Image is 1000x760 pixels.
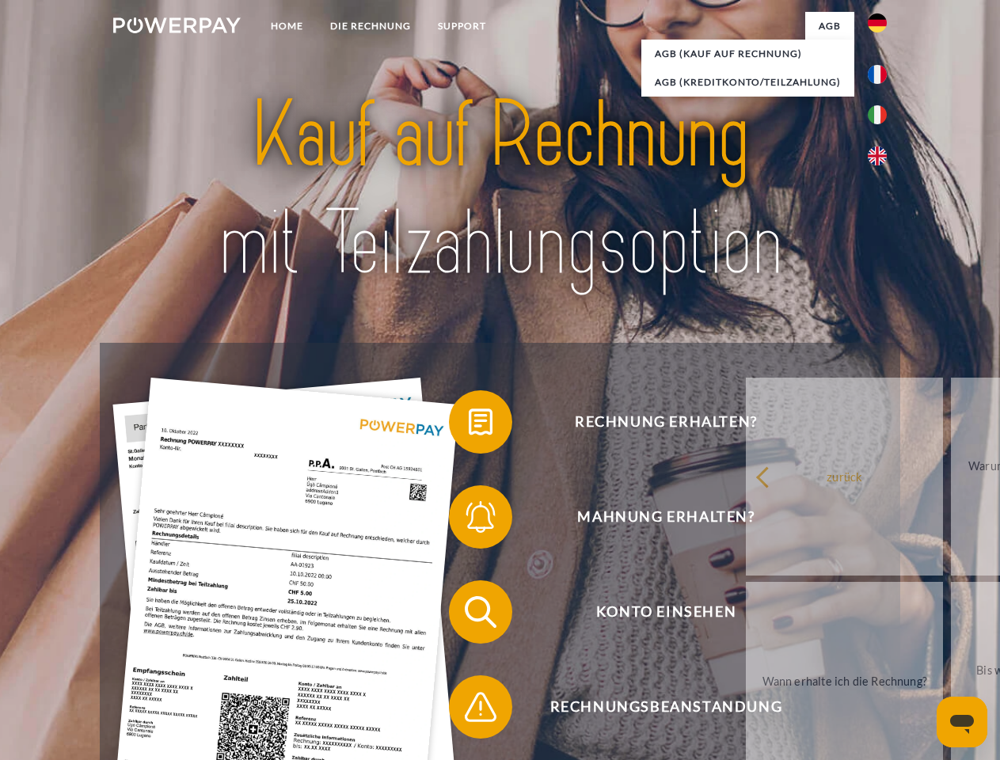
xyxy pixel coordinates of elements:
img: qb_bell.svg [461,497,500,537]
img: title-powerpay_de.svg [151,76,849,303]
iframe: Schaltfläche zum Öffnen des Messaging-Fensters [937,697,987,747]
img: qb_warning.svg [461,687,500,727]
a: DIE RECHNUNG [317,12,424,40]
button: Rechnungsbeanstandung [449,675,861,739]
img: qb_search.svg [461,592,500,632]
a: Home [257,12,317,40]
img: en [868,146,887,165]
img: fr [868,65,887,84]
span: Konto einsehen [472,580,860,644]
span: Rechnungsbeanstandung [472,675,860,739]
a: AGB (Kreditkonto/Teilzahlung) [641,68,854,97]
a: agb [805,12,854,40]
img: it [868,105,887,124]
button: Mahnung erhalten? [449,485,861,549]
span: Rechnung erhalten? [472,390,860,454]
img: logo-powerpay-white.svg [113,17,241,33]
div: Wann erhalte ich die Rechnung? [755,670,933,691]
button: Konto einsehen [449,580,861,644]
img: qb_bill.svg [461,402,500,442]
span: Mahnung erhalten? [472,485,860,549]
a: AGB (Kauf auf Rechnung) [641,40,854,68]
button: Rechnung erhalten? [449,390,861,454]
a: SUPPORT [424,12,500,40]
div: zurück [755,465,933,487]
img: de [868,13,887,32]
